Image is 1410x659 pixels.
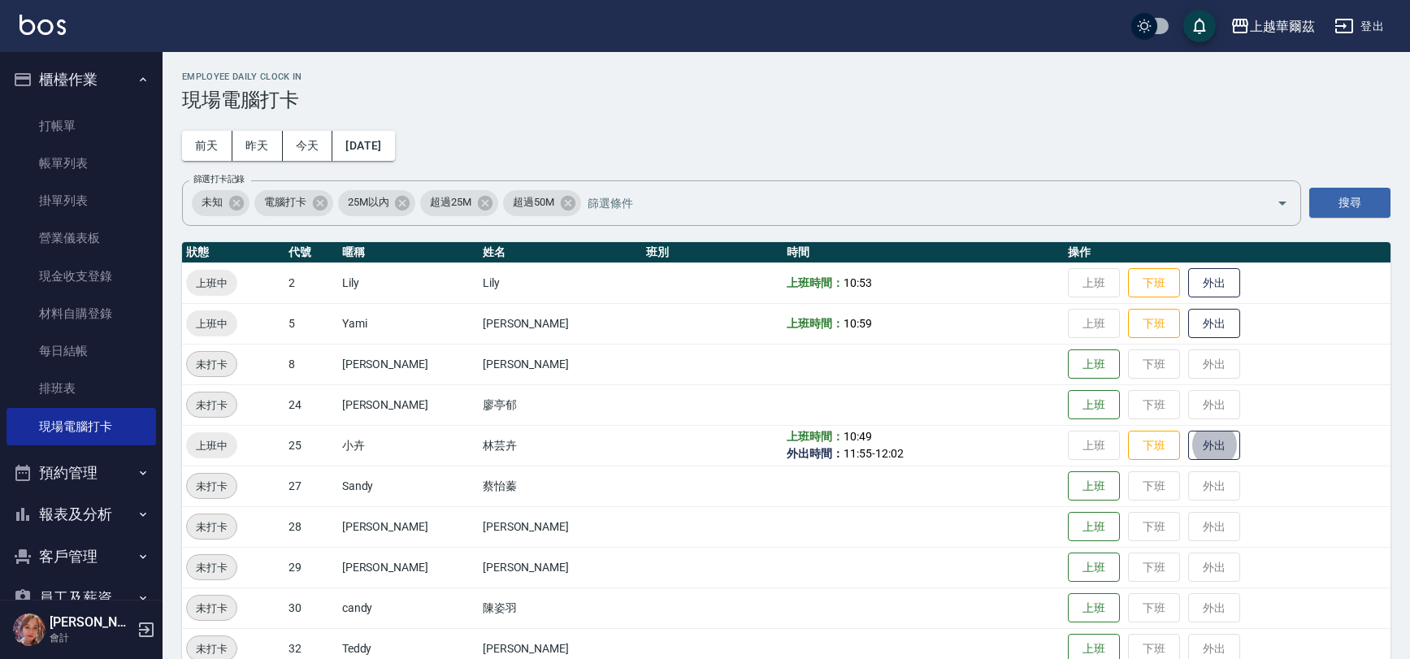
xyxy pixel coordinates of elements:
td: 蔡怡蓁 [479,466,642,506]
td: Yami [338,303,479,344]
span: 電腦打卡 [254,194,316,210]
span: 未打卡 [187,478,236,495]
td: [PERSON_NAME] [338,547,479,587]
span: 12:02 [875,447,904,460]
td: 29 [284,547,338,587]
span: 超過25M [420,194,481,210]
td: 24 [284,384,338,425]
a: 掛單列表 [7,182,156,219]
td: 林芸卉 [479,425,642,466]
button: Open [1269,190,1295,216]
td: Lily [338,262,479,303]
b: 上班時間： [787,430,844,443]
th: 時間 [783,242,1064,263]
td: 小卉 [338,425,479,466]
td: [PERSON_NAME] [479,344,642,384]
span: 未知 [192,194,232,210]
td: 廖亭郁 [479,384,642,425]
td: Sandy [338,466,479,506]
button: 上班 [1068,349,1120,379]
button: 上班 [1068,593,1120,623]
td: [PERSON_NAME] [479,303,642,344]
h5: [PERSON_NAME] [50,614,132,631]
th: 代號 [284,242,338,263]
a: 營業儀表板 [7,219,156,257]
button: 上班 [1068,390,1120,420]
td: candy [338,587,479,628]
th: 操作 [1064,242,1390,263]
button: 下班 [1128,268,1180,298]
p: 會計 [50,631,132,645]
td: [PERSON_NAME] [479,506,642,547]
td: [PERSON_NAME] [338,344,479,384]
button: 外出 [1188,431,1240,461]
span: 10:59 [844,317,872,330]
span: 未打卡 [187,600,236,617]
img: Person [13,613,46,646]
span: 未打卡 [187,640,236,657]
button: 員工及薪資 [7,577,156,619]
a: 打帳單 [7,107,156,145]
div: 超過25M [420,190,498,216]
b: 上班時間： [787,276,844,289]
button: 登出 [1328,11,1390,41]
button: 昨天 [232,131,283,161]
span: 上班中 [186,437,237,454]
div: 未知 [192,190,249,216]
div: 上越華爾茲 [1250,16,1315,37]
a: 現場電腦打卡 [7,408,156,445]
td: - [783,425,1064,466]
td: 28 [284,506,338,547]
a: 現金收支登錄 [7,258,156,295]
td: [PERSON_NAME] [338,384,479,425]
th: 姓名 [479,242,642,263]
button: save [1183,10,1216,42]
button: 外出 [1188,268,1240,298]
button: 上班 [1068,471,1120,501]
img: Logo [20,15,66,35]
button: 前天 [182,131,232,161]
h2: Employee Daily Clock In [182,72,1390,82]
a: 材料自購登錄 [7,295,156,332]
b: 外出時間： [787,447,844,460]
b: 上班時間： [787,317,844,330]
input: 篩選條件 [584,189,1248,217]
th: 暱稱 [338,242,479,263]
button: 客戶管理 [7,535,156,578]
td: 8 [284,344,338,384]
span: 25M以內 [338,194,399,210]
span: 未打卡 [187,518,236,535]
span: 10:49 [844,430,872,443]
button: 上越華爾茲 [1224,10,1321,43]
button: 上班 [1068,512,1120,542]
span: 10:53 [844,276,872,289]
td: 2 [284,262,338,303]
button: 預約管理 [7,452,156,494]
button: 下班 [1128,309,1180,339]
span: 超過50M [503,194,564,210]
td: 25 [284,425,338,466]
span: 上班中 [186,275,237,292]
label: 篩選打卡記錄 [193,173,245,185]
th: 狀態 [182,242,284,263]
span: 未打卡 [187,559,236,576]
a: 每日結帳 [7,332,156,370]
button: 下班 [1128,431,1180,461]
div: 25M以內 [338,190,416,216]
span: 11:55 [844,447,872,460]
td: Lily [479,262,642,303]
td: 5 [284,303,338,344]
a: 帳單列表 [7,145,156,182]
div: 超過50M [503,190,581,216]
td: [PERSON_NAME] [479,547,642,587]
td: 27 [284,466,338,506]
button: 報表及分析 [7,493,156,535]
td: 30 [284,587,338,628]
button: 櫃檯作業 [7,59,156,101]
h3: 現場電腦打卡 [182,89,1390,111]
span: 未打卡 [187,356,236,373]
button: [DATE] [332,131,394,161]
td: 陳姿羽 [479,587,642,628]
button: 上班 [1068,553,1120,583]
div: 電腦打卡 [254,190,333,216]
